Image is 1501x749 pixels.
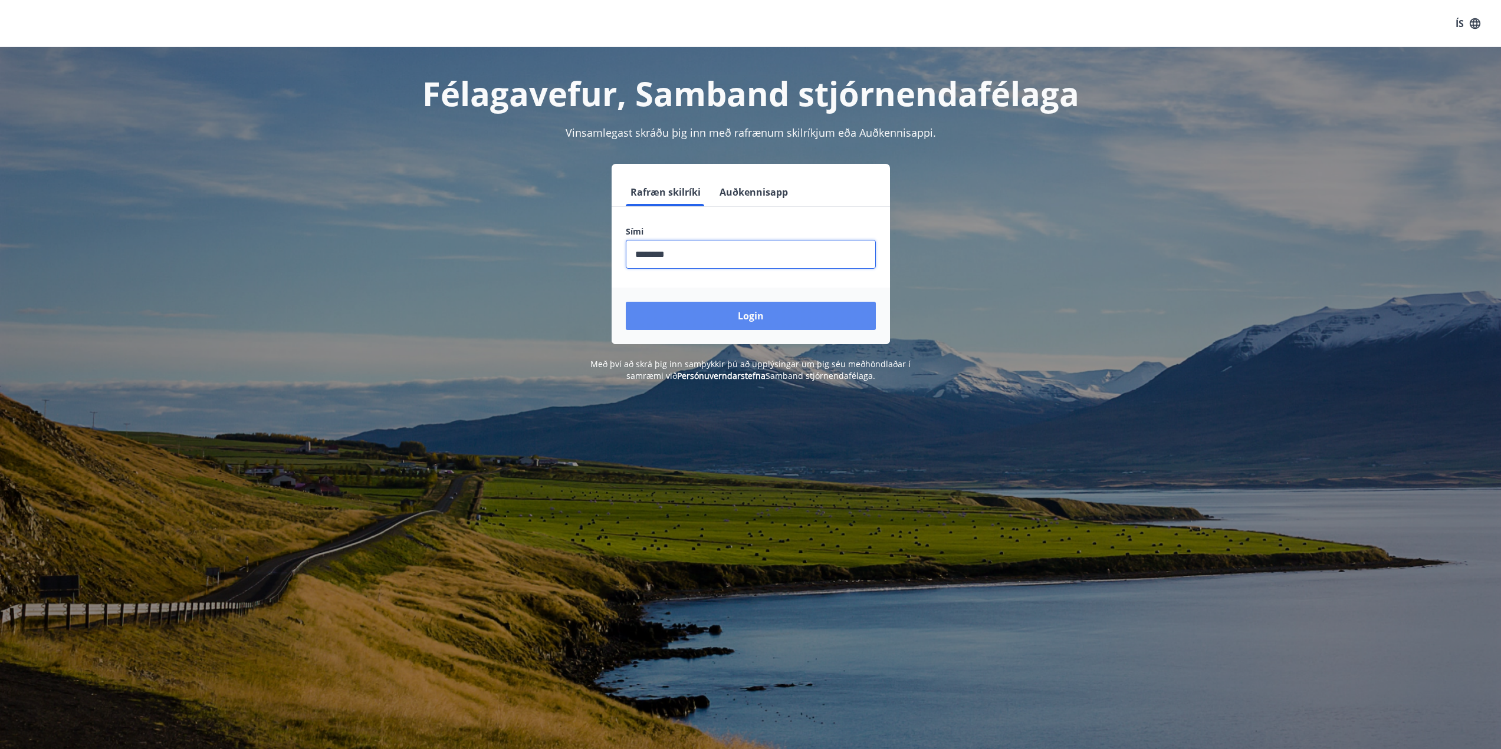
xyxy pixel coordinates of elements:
span: Vinsamlegast skráðu þig inn með rafrænum skilríkjum eða Auðkennisappi. [566,126,936,140]
button: Login [626,302,876,330]
button: Auðkennisapp [715,178,793,206]
button: Rafræn skilríki [626,178,705,206]
label: Sími [626,226,876,237]
span: Með því að skrá þig inn samþykkir þú að upplýsingar um þig séu meðhöndlaðar í samræmi við Samband... [590,358,911,381]
h1: Félagavefur, Samband stjórnendafélaga [340,71,1161,116]
a: Persónuverndarstefna [677,370,766,381]
button: ÍS [1449,13,1487,34]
